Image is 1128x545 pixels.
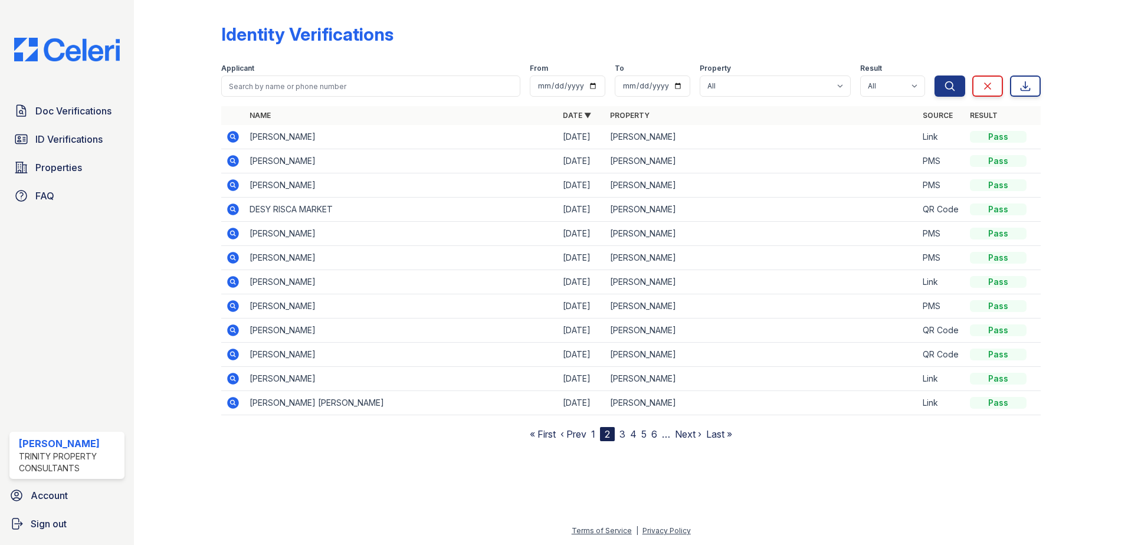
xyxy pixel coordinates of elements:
[970,397,1027,409] div: Pass
[970,252,1027,264] div: Pass
[970,324,1027,336] div: Pass
[636,526,638,535] div: |
[918,319,965,343] td: QR Code
[250,111,271,120] a: Name
[918,198,965,222] td: QR Code
[918,246,965,270] td: PMS
[605,198,919,222] td: [PERSON_NAME]
[530,428,556,440] a: « First
[605,246,919,270] td: [PERSON_NAME]
[619,428,625,440] a: 3
[605,343,919,367] td: [PERSON_NAME]
[245,173,558,198] td: [PERSON_NAME]
[558,270,605,294] td: [DATE]
[31,488,68,503] span: Account
[5,38,129,61] img: CE_Logo_Blue-a8612792a0a2168367f1c8372b55b34899dd931a85d93a1a3d3e32e68fde9ad4.png
[641,428,647,440] a: 5
[245,391,558,415] td: [PERSON_NAME] [PERSON_NAME]
[605,294,919,319] td: [PERSON_NAME]
[918,173,965,198] td: PMS
[918,367,965,391] td: Link
[605,149,919,173] td: [PERSON_NAME]
[558,319,605,343] td: [DATE]
[970,131,1027,143] div: Pass
[19,451,120,474] div: Trinity Property Consultants
[9,184,124,208] a: FAQ
[918,270,965,294] td: Link
[245,343,558,367] td: [PERSON_NAME]
[918,222,965,246] td: PMS
[970,373,1027,385] div: Pass
[35,104,112,118] span: Doc Verifications
[605,125,919,149] td: [PERSON_NAME]
[591,428,595,440] a: 1
[221,24,394,45] div: Identity Verifications
[245,246,558,270] td: [PERSON_NAME]
[605,391,919,415] td: [PERSON_NAME]
[610,111,650,120] a: Property
[615,64,624,73] label: To
[245,270,558,294] td: [PERSON_NAME]
[860,64,882,73] label: Result
[970,203,1027,215] div: Pass
[558,246,605,270] td: [DATE]
[970,349,1027,360] div: Pass
[970,300,1027,312] div: Pass
[662,427,670,441] span: …
[558,198,605,222] td: [DATE]
[923,111,953,120] a: Source
[5,512,129,536] a: Sign out
[605,222,919,246] td: [PERSON_NAME]
[9,99,124,123] a: Doc Verifications
[563,111,591,120] a: Date ▼
[558,149,605,173] td: [DATE]
[918,294,965,319] td: PMS
[558,343,605,367] td: [DATE]
[558,173,605,198] td: [DATE]
[706,428,732,440] a: Last »
[530,64,548,73] label: From
[642,526,691,535] a: Privacy Policy
[970,228,1027,239] div: Pass
[221,75,520,97] input: Search by name or phone number
[9,156,124,179] a: Properties
[19,436,120,451] div: [PERSON_NAME]
[918,343,965,367] td: QR Code
[600,427,615,441] div: 2
[630,428,637,440] a: 4
[918,125,965,149] td: Link
[605,367,919,391] td: [PERSON_NAME]
[245,222,558,246] td: [PERSON_NAME]
[558,222,605,246] td: [DATE]
[245,198,558,222] td: DESY RISCA MARKET
[5,484,129,507] a: Account
[918,149,965,173] td: PMS
[245,125,558,149] td: [PERSON_NAME]
[245,149,558,173] td: [PERSON_NAME]
[675,428,701,440] a: Next ›
[558,391,605,415] td: [DATE]
[35,189,54,203] span: FAQ
[558,125,605,149] td: [DATE]
[605,173,919,198] td: [PERSON_NAME]
[35,132,103,146] span: ID Verifications
[31,517,67,531] span: Sign out
[605,270,919,294] td: [PERSON_NAME]
[572,526,632,535] a: Terms of Service
[970,111,998,120] a: Result
[700,64,731,73] label: Property
[970,155,1027,167] div: Pass
[558,294,605,319] td: [DATE]
[558,367,605,391] td: [DATE]
[9,127,124,151] a: ID Verifications
[245,294,558,319] td: [PERSON_NAME]
[970,276,1027,288] div: Pass
[245,367,558,391] td: [PERSON_NAME]
[221,64,254,73] label: Applicant
[651,428,657,440] a: 6
[35,160,82,175] span: Properties
[605,319,919,343] td: [PERSON_NAME]
[560,428,586,440] a: ‹ Prev
[970,179,1027,191] div: Pass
